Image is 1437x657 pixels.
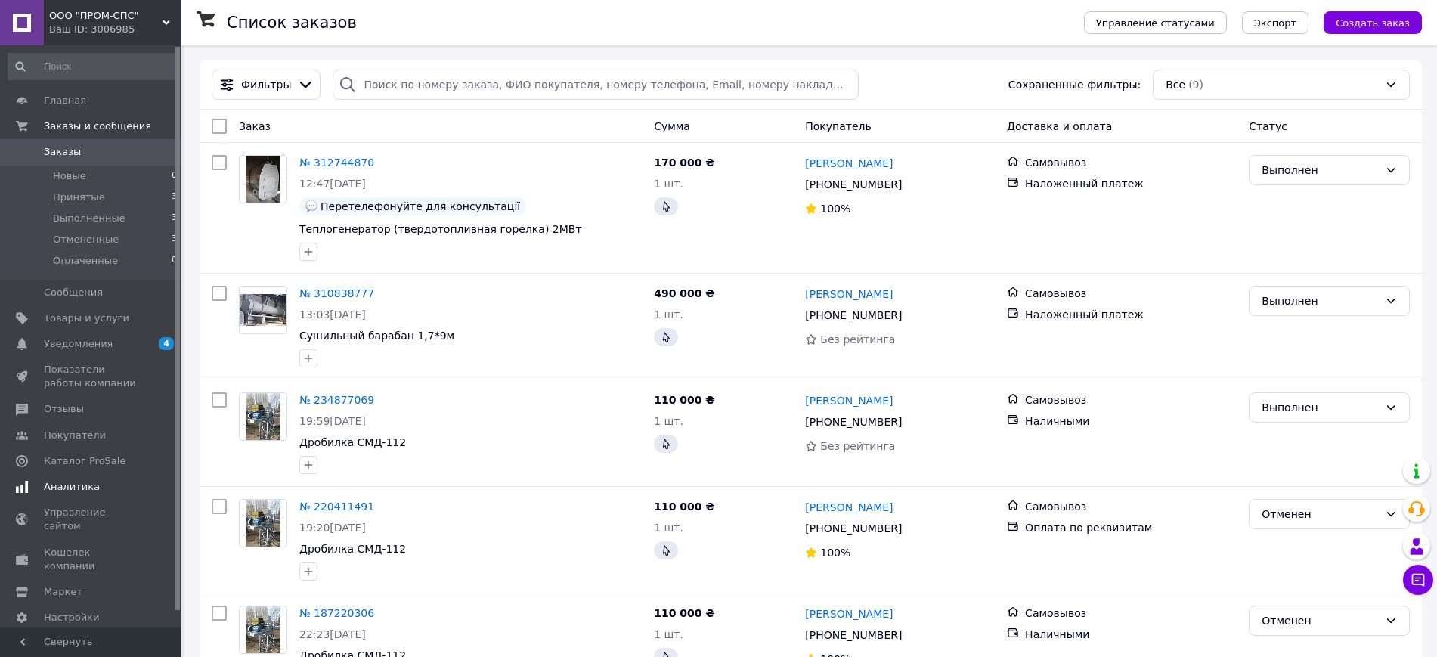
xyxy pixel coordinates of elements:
[305,200,317,212] img: :speech_balloon:
[802,624,905,646] div: [PHONE_NUMBER]
[1308,16,1422,28] a: Создать заказ
[1336,17,1410,29] span: Создать заказ
[820,547,850,559] span: 100%
[239,155,287,203] a: Фото товару
[44,363,140,390] span: Показатели работы компании
[654,500,714,513] span: 110 000 ₴
[802,305,905,326] div: [PHONE_NUMBER]
[44,402,84,416] span: Отзывы
[53,212,125,225] span: Выполненные
[172,169,177,183] span: 0
[239,392,287,441] a: Фото товару
[654,178,683,190] span: 1 шт.
[44,429,106,442] span: Покупатели
[1324,11,1422,34] button: Создать заказ
[1025,286,1237,301] div: Самовывоз
[805,287,893,302] a: [PERSON_NAME]
[321,200,520,212] span: Перетелефонуйте для консультації
[1025,520,1237,535] div: Оплата по реквизитам
[299,628,366,640] span: 22:23[DATE]
[44,480,100,494] span: Аналитика
[246,500,281,547] img: Фото товару
[49,23,181,36] div: Ваш ID: 3006985
[53,191,105,204] span: Принятые
[44,546,140,573] span: Кошелек компании
[654,120,690,132] span: Сумма
[299,287,374,299] a: № 310838777
[53,254,118,268] span: Оплаченные
[1008,77,1141,92] span: Сохраненные фильтры:
[654,287,714,299] span: 490 000 ₴
[299,330,454,342] a: Сушильный барабан 1,7*9м
[299,178,366,190] span: 12:47[DATE]
[1025,414,1237,429] div: Наличными
[239,499,287,547] a: Фото товару
[299,522,366,534] span: 19:20[DATE]
[1262,399,1379,416] div: Выполнен
[299,543,406,555] a: Дробилка СМД-112
[299,607,374,619] a: № 187220306
[159,337,174,350] span: 4
[654,308,683,321] span: 1 шт.
[44,611,99,624] span: Настройки
[654,522,683,534] span: 1 шт.
[1262,506,1379,522] div: Отменен
[44,286,103,299] span: Сообщения
[240,294,286,326] img: Фото товару
[239,606,287,654] a: Фото товару
[172,254,177,268] span: 0
[44,94,86,107] span: Главная
[1403,565,1433,595] button: Чат с покупателем
[241,77,291,92] span: Фильтры
[1262,293,1379,309] div: Выполнен
[654,394,714,406] span: 110 000 ₴
[44,119,151,133] span: Заказы и сообщения
[1188,79,1203,91] span: (9)
[53,169,86,183] span: Новые
[1254,17,1296,29] span: Экспорт
[805,393,893,408] a: [PERSON_NAME]
[246,156,281,203] img: Фото товару
[299,436,406,448] a: Дробилка СМД-112
[1249,120,1287,132] span: Статус
[805,500,893,515] a: [PERSON_NAME]
[802,411,905,432] div: [PHONE_NUMBER]
[299,394,374,406] a: № 234877069
[1096,17,1215,29] span: Управление статусами
[44,506,140,533] span: Управление сайтом
[805,606,893,621] a: [PERSON_NAME]
[820,440,895,452] span: Без рейтинга
[53,233,119,246] span: Отмененные
[246,606,281,653] img: Фото товару
[820,203,850,215] span: 100%
[1262,612,1379,629] div: Отменен
[172,233,177,246] span: 3
[44,454,125,468] span: Каталог ProSale
[805,156,893,171] a: [PERSON_NAME]
[299,415,366,427] span: 19:59[DATE]
[1262,162,1379,178] div: Выполнен
[44,337,113,351] span: Уведомления
[1025,307,1237,322] div: Наложенный платеж
[49,9,163,23] span: ООО "ПРОМ-СПС"
[805,120,872,132] span: Покупатель
[654,628,683,640] span: 1 шт.
[1025,155,1237,170] div: Самовывоз
[1025,392,1237,408] div: Самовывоз
[299,500,374,513] a: № 220411491
[44,145,81,159] span: Заказы
[239,120,271,132] span: Заказ
[1025,627,1237,642] div: Наличными
[246,393,281,440] img: Фото товару
[1084,11,1227,34] button: Управление статусами
[299,223,582,235] a: Теплогенератор (твердотопливная горелка) 2МВт
[172,191,177,204] span: 3
[172,212,177,225] span: 3
[333,70,859,100] input: Поиск по номеру заказа, ФИО покупателя, номеру телефона, Email, номеру накладной
[299,308,366,321] span: 13:03[DATE]
[654,607,714,619] span: 110 000 ₴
